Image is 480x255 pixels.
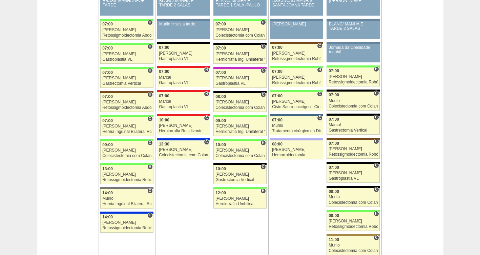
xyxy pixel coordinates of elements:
span: 08:00 [272,142,283,146]
div: Key: Aviso [157,19,210,21]
div: Key: Brasil [100,139,153,141]
span: 11:00 [329,237,339,242]
div: Murilo [272,123,321,128]
span: Consultório [204,115,209,121]
a: H 07:00 Marcal Gastroplastia VL [157,68,210,87]
div: Retossigmoidectomia Abdominal VL [102,105,151,110]
div: BLANC/ MANHÃ E TARDE 2 SALAS [329,22,377,31]
div: [PERSON_NAME] [272,22,321,26]
a: H 07:00 [PERSON_NAME] Retossigmoidectomia Abdominal VL [100,93,153,112]
div: Marcal [159,75,208,80]
span: 09:00 [102,142,113,147]
div: [PERSON_NAME] [102,220,151,225]
span: 13:30 [159,142,169,146]
span: Hospital [147,164,152,170]
div: Colecistectomia com Colangiografia VL [329,200,378,205]
div: Hernia Inguinal Bilateral Robótica [102,130,151,134]
div: [PERSON_NAME] [215,100,265,104]
div: [PERSON_NAME] [215,172,265,177]
div: Colecistectomia com Colangiografia VL [159,153,208,157]
a: Murilo rr scs a tarde [157,21,210,39]
a: C 07:00 [PERSON_NAME] Retossigmoidectomia Robótica [327,140,379,159]
span: Consultório [317,91,322,97]
span: 07:00 [329,93,339,97]
span: 07:00 [272,45,283,50]
span: Consultório [260,92,266,97]
span: 07:00 [102,94,113,99]
a: C 10:00 [PERSON_NAME] Gastrectomia Vertical [213,165,266,184]
div: Key: São Luiz - Itaim [100,212,153,214]
span: 07:00 [329,165,339,170]
span: Consultório [374,139,379,144]
div: Key: Brasil [270,90,323,92]
div: Colecistectomia com Colangiografia VL [329,104,378,109]
div: [PERSON_NAME] [215,28,265,32]
div: Key: Brasil [213,139,266,141]
span: Hospital [147,68,152,73]
a: C 07:00 Marcal Gastrectomia Vertical [327,116,379,135]
div: Key: Brasil [213,115,266,117]
a: H 07:00 [PERSON_NAME] Colecistectomia com Colangiografia VL [213,21,266,40]
a: C 07:00 [PERSON_NAME] Gastroplastia VL [213,69,266,88]
span: 09:00 [215,118,226,123]
div: [PERSON_NAME] [102,52,151,56]
div: Key: Brasil [100,19,153,21]
span: 07:00 [159,94,169,98]
div: [PERSON_NAME] [102,28,151,32]
div: Herniorrafia Ing. Unilateral VL [215,57,265,62]
span: Consultório [317,43,322,48]
span: Consultório [147,140,152,145]
span: Consultório [317,115,322,121]
div: Murilo [329,99,378,103]
div: Key: Oswaldo Cruz Paulista [327,234,379,236]
div: Key: Brasil [213,19,266,21]
span: Hospital [147,92,152,97]
div: [PERSON_NAME] [215,52,265,56]
span: Hospital [204,67,209,73]
span: 10:00 [215,142,226,147]
a: C 08:00 Murilo Colecistectomia com Colangiografia VL [327,188,379,207]
a: C 07:00 [PERSON_NAME] Cisto Sacro-coccígeo - Cirurgia [270,92,323,111]
div: [PERSON_NAME] [329,219,378,223]
div: [PERSON_NAME] [272,75,321,80]
span: Consultório [147,116,152,121]
a: H 07:00 Marcal Gastroplastia VL [157,92,210,111]
span: Hospital [204,91,209,97]
div: Murilo rr scs a tarde [159,22,208,26]
a: C 07:00 [PERSON_NAME] Hernia Inguinal Bilateral Robótica [100,117,153,136]
div: Key: Brasil [100,115,153,117]
div: Gastroplastia VL [159,81,208,85]
div: Key: Aviso [270,19,323,21]
div: Gastrectomia Vertical [102,81,151,86]
div: Gastrectomia Vertical [215,178,265,182]
span: Hospital [260,20,266,25]
a: C 07:00 Murilo Colecistectomia com Colangiografia VL [327,92,379,111]
div: Key: São Luiz - Jabaquara [270,114,323,116]
a: C 08:00 [PERSON_NAME] Colecistectomia com Colangiografia VL [213,93,266,112]
span: 08:00 [329,213,339,218]
span: 07:00 [272,118,283,122]
a: [PERSON_NAME] [270,21,323,39]
span: 07:00 [102,118,113,123]
div: [PERSON_NAME] [102,172,151,177]
div: [PERSON_NAME] [329,171,378,175]
span: Consultório [204,139,209,145]
div: [PERSON_NAME] [272,99,321,104]
div: Key: Brasil [213,187,266,189]
span: Consultório [374,91,379,96]
span: Consultório [147,213,152,218]
div: [PERSON_NAME] [215,124,265,129]
div: Marcal [159,99,208,104]
div: Retossigmoidectomia Robótica [102,226,151,230]
a: C 07:00 [PERSON_NAME] Gastroplastia VL [327,164,379,183]
a: H 08:00 [PERSON_NAME] Retossigmoidectomia Robótica [327,212,379,231]
span: 08:00 [215,94,226,99]
div: Retossigmoidectomia Robótica [329,224,378,229]
span: Consultório [374,163,379,168]
span: Hospital [374,211,379,216]
span: 13:00 [102,166,113,171]
a: C 07:00 Murilo Tratamento cirúrgico da Diástase do reto abdomem [270,116,323,135]
div: Key: Assunção [157,66,210,68]
div: Key: Assunção [157,114,210,116]
div: Key: Blanc [327,90,379,92]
